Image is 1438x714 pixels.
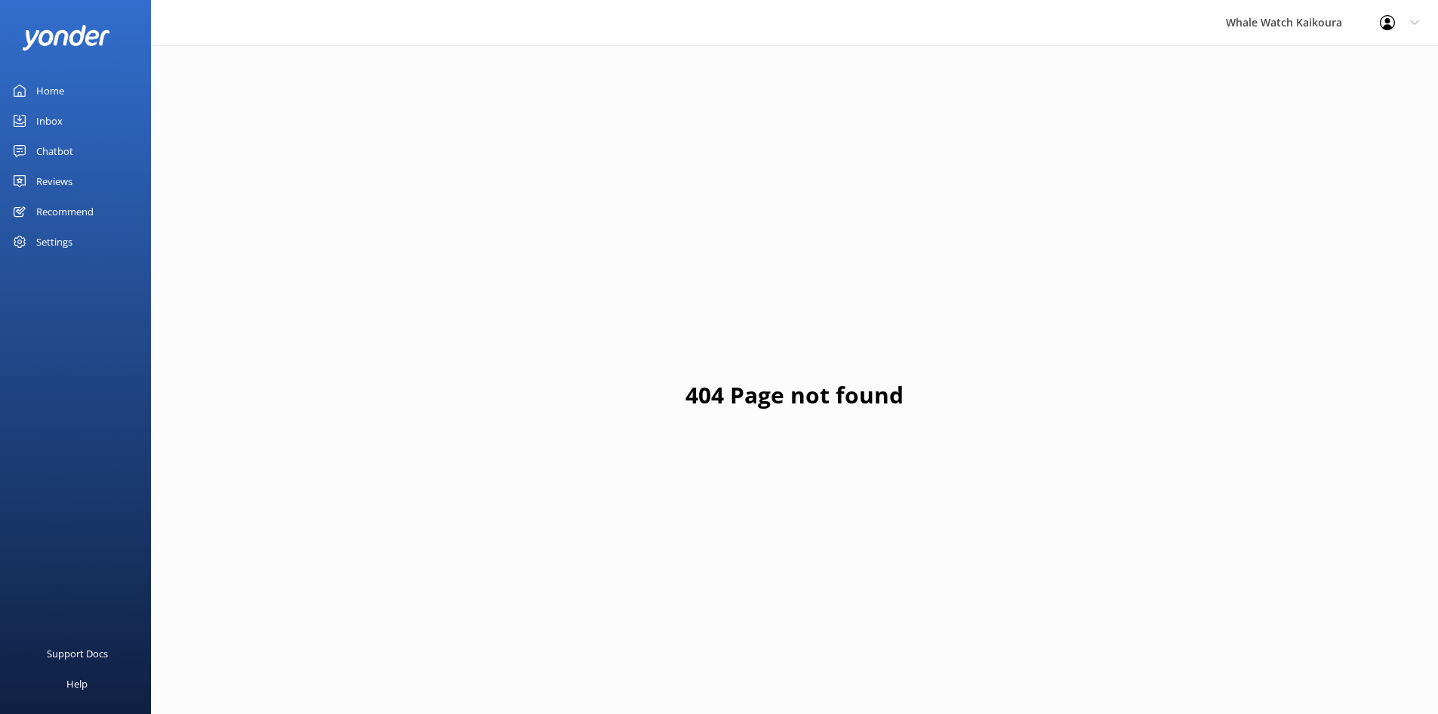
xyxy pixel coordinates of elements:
[47,638,108,669] div: Support Docs
[36,136,73,166] div: Chatbot
[36,227,72,257] div: Settings
[685,377,904,413] h1: 404 Page not found
[66,669,88,699] div: Help
[36,166,72,196] div: Reviews
[23,25,109,50] img: yonder-white-logo.png
[36,196,94,227] div: Recommend
[36,106,63,136] div: Inbox
[36,76,64,106] div: Home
